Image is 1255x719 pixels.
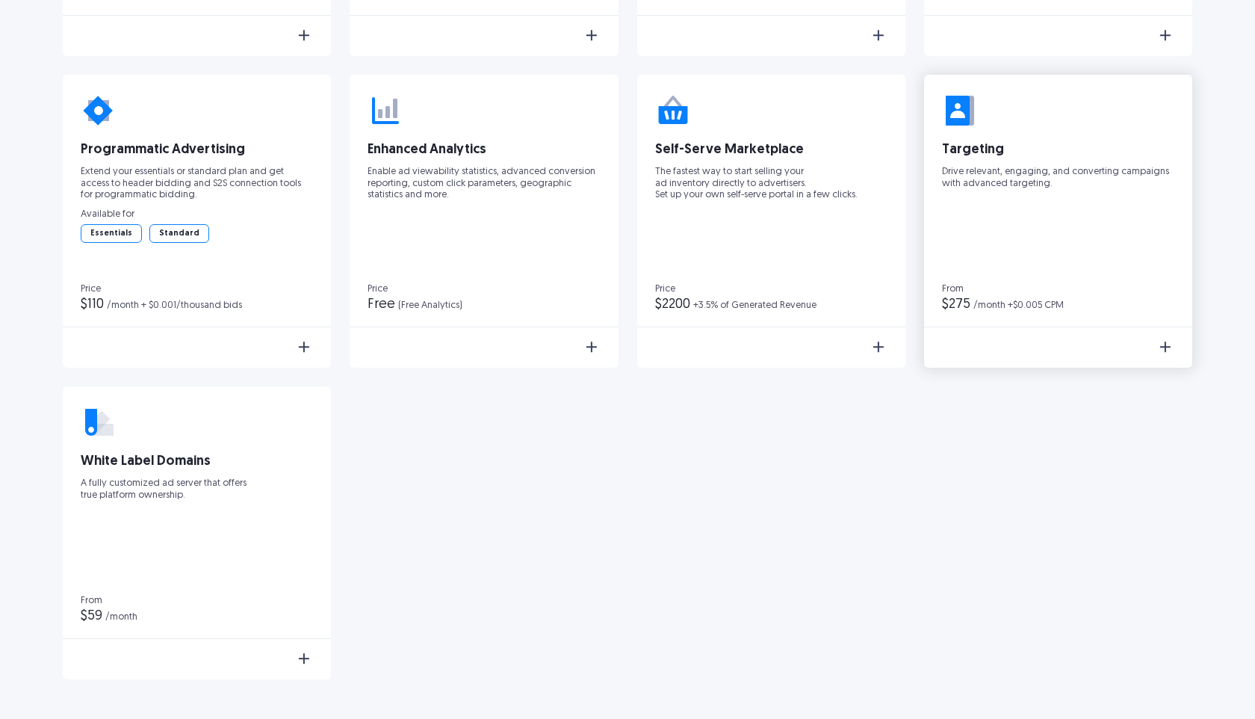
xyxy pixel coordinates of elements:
[655,298,690,312] div: $2200
[368,144,600,157] div: Enhanced Analytics
[81,166,313,201] p: Extend your essentials or standard plan and get access to header bidding and S2S connection tools...
[81,478,313,501] p: A fully customized ad server that offers true platform ownership.
[81,455,313,469] div: White Label Domains
[81,225,141,242] div: Essentials
[81,596,313,605] div: From
[655,144,887,157] div: Self-Serve Marketplace
[973,300,1064,310] div: /month +$0.005 CPM
[655,166,887,201] p: The fastest way to start selling your ad inventory directly to advertisers. Set up your own self-...
[81,209,313,220] p: Available for
[368,284,600,294] div: Price
[150,225,208,242] div: Standard
[398,300,462,310] div: (Free Analytics)
[368,166,600,201] p: Enable ad viewability statistics, advanced conversion reporting, custom click parameters, geograp...
[81,610,102,623] div: $59
[942,298,970,312] div: $275
[81,284,313,294] div: Price
[693,300,816,310] div: +3.5% of Generated Revenue
[81,144,313,157] div: Programmatic Advertising
[81,298,104,312] div: $110
[942,284,1174,294] div: From
[942,166,1174,189] p: Drive relevant, engaging, and converting campaigns with advanced targeting.
[368,298,395,312] div: Free
[655,284,887,294] div: Price
[107,300,242,310] div: /month + $0.001/thousand bids
[105,612,137,622] div: /month
[942,144,1174,157] div: Targeting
